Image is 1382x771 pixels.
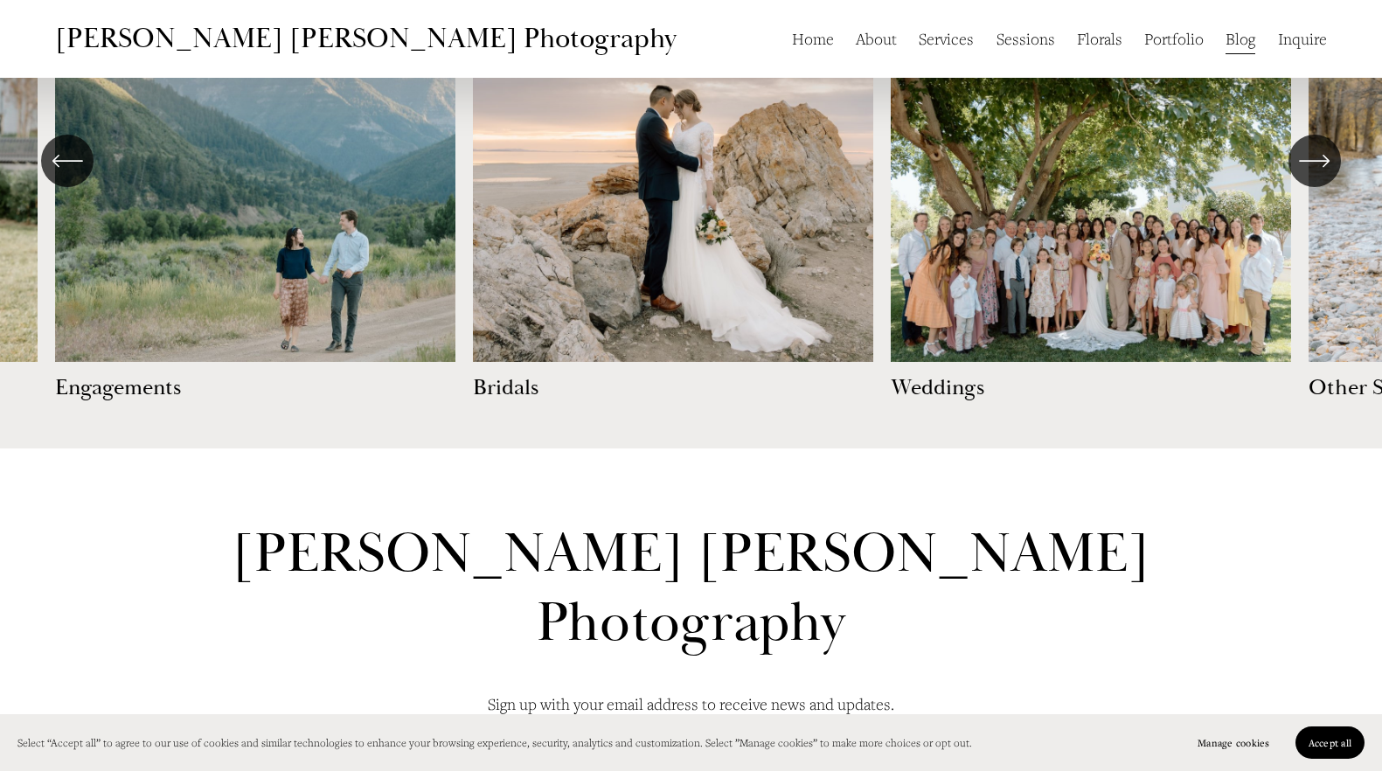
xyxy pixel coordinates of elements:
[919,22,974,55] a: Services
[1278,22,1327,55] a: Inquire
[433,689,948,719] p: Sign up with your email address to receive news and updates.
[1184,726,1282,759] button: Manage cookies
[1198,736,1269,749] span: Manage cookies
[1288,135,1341,187] button: Next
[1077,22,1122,55] a: Florals
[1144,22,1204,55] a: Portfolio
[41,135,94,187] button: Previous
[80,520,1303,658] h1: [PERSON_NAME] [PERSON_NAME] Photography
[792,22,834,55] a: Home
[856,22,897,55] a: About
[1226,22,1255,55] a: Blog
[17,733,972,753] p: Select “Accept all” to agree to our use of cookies and similar technologies to enhance your brows...
[1295,726,1365,759] button: Accept all
[55,21,677,56] a: [PERSON_NAME] [PERSON_NAME] Photography
[1309,736,1351,749] span: Accept all
[997,22,1055,55] a: Sessions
